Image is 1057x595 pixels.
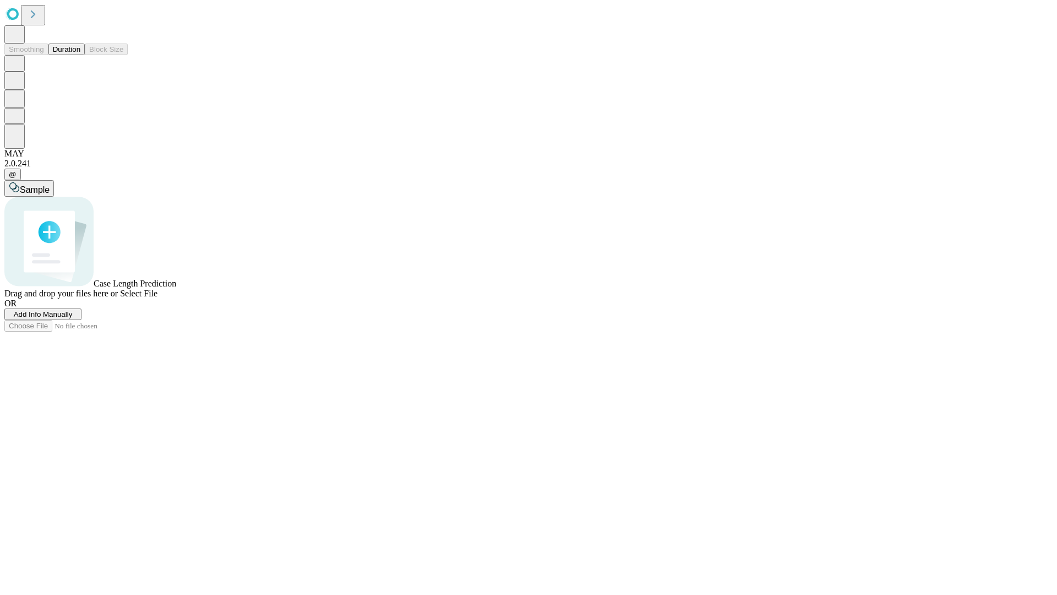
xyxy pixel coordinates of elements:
[4,169,21,180] button: @
[4,149,1053,159] div: MAY
[94,279,176,288] span: Case Length Prediction
[4,299,17,308] span: OR
[4,289,118,298] span: Drag and drop your files here or
[9,170,17,178] span: @
[4,44,48,55] button: Smoothing
[85,44,128,55] button: Block Size
[48,44,85,55] button: Duration
[20,185,50,194] span: Sample
[4,180,54,197] button: Sample
[4,159,1053,169] div: 2.0.241
[14,310,73,318] span: Add Info Manually
[120,289,157,298] span: Select File
[4,309,81,320] button: Add Info Manually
